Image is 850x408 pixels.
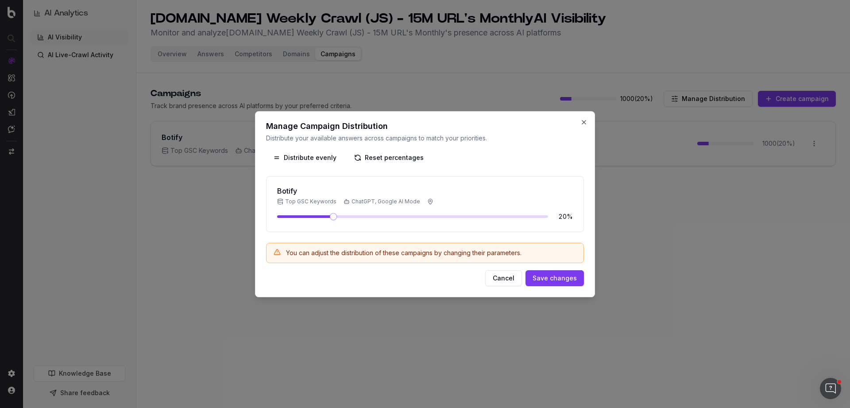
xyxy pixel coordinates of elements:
[277,198,336,205] span: Top GSC Keywords
[347,150,431,166] button: Reset percentages
[277,187,433,194] h3: Botify
[286,249,522,257] div: You can adjust the distribution of these campaigns by changing their parameters.
[555,212,573,221] span: 20 %
[344,198,420,205] span: ChatGPT, Google AI Mode
[266,134,584,143] p: Distribute your available answers across campaigns to match your priorities.
[485,270,522,286] button: Cancel
[266,122,584,130] h2: Manage Campaign Distribution
[820,378,841,399] iframe: Intercom live chat
[525,270,584,286] button: Save changes
[266,150,344,166] button: Distribute evenly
